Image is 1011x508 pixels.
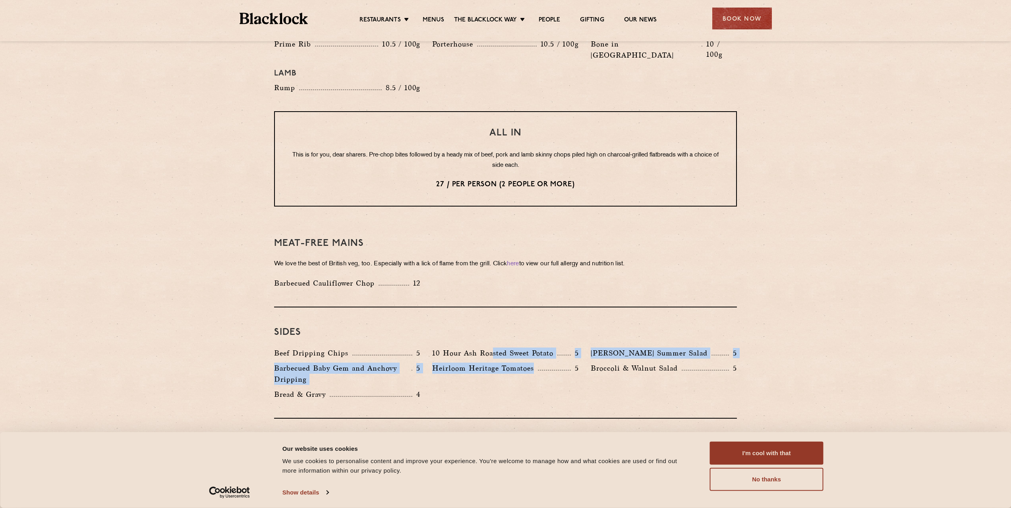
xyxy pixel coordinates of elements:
[282,444,692,453] div: Our website uses cookies
[702,39,737,60] p: 10 / 100g
[282,456,692,475] div: We use cookies to personalise content and improve your experience. You're welcome to manage how a...
[291,150,720,171] p: This is for you, dear sharers. Pre-chop bites followed by a heady mix of beef, pork and lamb skin...
[274,278,379,289] p: Barbecued Cauliflower Chop
[240,13,308,24] img: BL_Textured_Logo-footer-cropped.svg
[710,442,823,465] button: I'm cool with that
[710,468,823,491] button: No thanks
[282,487,329,498] a: Show details
[291,128,720,138] h3: All In
[591,363,682,374] p: Broccoli & Walnut Salad
[591,39,702,61] p: Bone in [GEOGRAPHIC_DATA]
[571,363,579,373] p: 5
[432,363,538,374] p: Heirloom Heritage Tomatoes
[412,389,420,400] p: 4
[382,83,420,93] p: 8.5 / 100g
[624,16,657,25] a: Our News
[274,389,330,400] p: Bread & Gravy
[539,16,560,25] a: People
[274,348,352,359] p: Beef Dripping Chips
[274,363,412,385] p: Barbecued Baby Gem and Anchovy Dripping
[195,487,264,498] a: Usercentrics Cookiebot - opens in a new window
[378,39,420,49] p: 10.5 / 100g
[412,348,420,358] p: 5
[274,259,737,270] p: We love the best of British veg, too. Especially with a lick of flame from the grill. Click to vi...
[360,16,401,25] a: Restaurants
[537,39,579,49] p: 10.5 / 100g
[571,348,579,358] p: 5
[423,16,444,25] a: Menus
[274,82,299,93] p: Rump
[274,238,737,249] h3: Meat-Free mains
[580,16,604,25] a: Gifting
[712,8,772,29] div: Book Now
[432,39,477,50] p: Porterhouse
[291,180,720,190] p: 27 / per person (2 people or more)
[507,261,519,267] a: here
[274,69,737,78] h4: Lamb
[274,39,315,50] p: Prime Rib
[409,278,421,288] p: 12
[412,363,420,373] p: 5
[274,327,737,338] h3: Sides
[729,348,737,358] p: 5
[729,363,737,373] p: 5
[454,16,517,25] a: The Blacklock Way
[591,348,711,359] p: [PERSON_NAME] Summer Salad
[432,348,557,359] p: 10 Hour Ash Roasted Sweet Potato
